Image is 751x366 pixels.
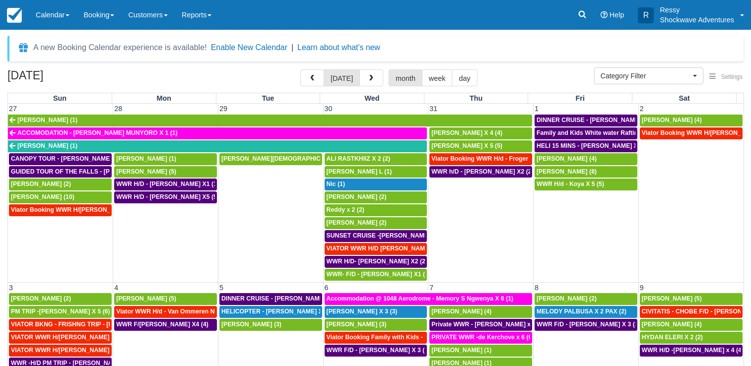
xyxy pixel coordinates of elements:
span: PM TRIP -[PERSON_NAME] X 5 (6) [11,308,110,315]
p: Shockwave Adventures [660,15,734,25]
span: [PERSON_NAME] (4) [642,321,702,328]
a: Viator Booking WWR H/[PERSON_NAME] 4 (4) [640,127,743,139]
button: Category Filter [594,67,703,84]
span: 27 [8,105,18,113]
span: [PERSON_NAME] (1) [431,347,491,354]
a: WWR H/D - [PERSON_NAME] X5 (5) [114,191,217,203]
span: WWR H/d - Koya X 5 (5) [537,181,604,187]
a: PRIVATE WWR -de Kerchove x 6 (6) [429,332,532,344]
span: Category Filter [601,71,690,81]
span: Viator WWR H/d - Van Ommeren Nick X 4 (4) [116,308,243,315]
span: WWR F/D - [PERSON_NAME] X 3 (3) [327,347,430,354]
a: Private WWR - [PERSON_NAME] x1 (1) [429,319,532,331]
span: Reddy x 2 (2) [327,206,364,213]
a: [PERSON_NAME] (2) [325,191,427,203]
span: 29 [218,105,228,113]
div: A new Booking Calendar experience is available! [33,42,207,54]
a: Viator Booking WWR H/[PERSON_NAME] [PERSON_NAME][GEOGRAPHIC_DATA] (1) [9,204,112,216]
span: GUIDED TOUR OF THE FALLS - [PERSON_NAME] X 5 (5) [11,168,174,175]
a: [PERSON_NAME] (5) [114,293,217,305]
span: [PERSON_NAME] (2) [537,295,597,302]
a: WWR H/D - [PERSON_NAME] X1 (1) [114,179,217,190]
p: Ressy [660,5,734,15]
a: WWR H/d - Koya X 5 (5) [535,179,637,190]
a: [PERSON_NAME] (2) [325,217,427,229]
span: [PERSON_NAME] (4) [642,117,702,123]
a: [PERSON_NAME] X 4 (4) [429,127,532,139]
span: Help [610,11,624,19]
span: 2 [639,105,645,113]
span: HYDAN ELERI X 2 (2) [642,334,703,341]
span: WWR H/D- [PERSON_NAME] X2 (2) [327,258,427,265]
span: WWR F/[PERSON_NAME] X4 (4) [116,321,208,328]
span: Settings [721,73,743,80]
a: HELI 15 MINS - [PERSON_NAME] X4 (4) [535,140,637,152]
button: [DATE] [324,69,360,86]
span: Nic (1) [327,181,345,187]
button: month [389,69,422,86]
span: HELI 15 MINS - [PERSON_NAME] X4 (4) [537,142,650,149]
span: Thu [470,94,482,102]
span: VIATOR WWR H/[PERSON_NAME] 2 (2) [11,334,124,341]
span: [PERSON_NAME] X 3 (3) [327,308,398,315]
a: [PERSON_NAME] (1) [8,115,532,126]
a: SUNSET CRUISE -[PERSON_NAME] X2 (2) [325,230,427,242]
a: WWR h/D - [PERSON_NAME] X2 (2) [429,166,532,178]
a: Viator Booking WWR H/d - Froger Julien X1 (1) [429,153,532,165]
a: [PERSON_NAME] (2) [535,293,637,305]
span: [PERSON_NAME] (8) [537,168,597,175]
a: VIATOR BKNG - FRISHNG TRIP - [PERSON_NAME] X 5 (4) [9,319,112,331]
span: [PERSON_NAME] (1) [17,142,77,149]
span: Sun [53,94,67,102]
span: [PERSON_NAME] (5) [116,168,176,175]
span: WWR F/D - [PERSON_NAME] X 3 (3) [537,321,640,328]
span: [PERSON_NAME] (3) [221,321,281,328]
a: VIATOR WWR H/[PERSON_NAME] 2 (2) [9,345,112,357]
a: [PERSON_NAME] (1) [8,140,427,152]
span: 9 [639,284,645,292]
span: [PERSON_NAME] (4) [537,155,597,162]
a: Learn about what's new [297,43,380,52]
span: ALI RASTKHIIZ X 2 (2) [327,155,390,162]
a: [PERSON_NAME] (1) [429,345,532,357]
span: SUNSET CRUISE -[PERSON_NAME] X2 (2) [327,232,449,239]
a: [PERSON_NAME] (2) [9,179,112,190]
span: [PERSON_NAME] (2) [11,181,71,187]
span: Tue [262,94,274,102]
span: Family and Kids White water Rafting - [PERSON_NAME] X4 (4) [537,129,716,136]
a: [PERSON_NAME] X 3 (3) [325,306,427,318]
a: [PERSON_NAME] (3) [325,319,427,331]
div: R [638,7,654,23]
a: WWR F/D - [PERSON_NAME] X 3 (3) [325,345,427,357]
a: DINNER CRUISE - [PERSON_NAME] X3 (3) [219,293,322,305]
a: [PERSON_NAME] (3) [219,319,322,331]
a: [PERSON_NAME] (4) [429,306,532,318]
a: Family and Kids White water Rafting - [PERSON_NAME] X4 (4) [535,127,637,139]
a: DINNER CRUISE - [PERSON_NAME] X4 (4) [535,115,637,126]
span: [PERSON_NAME] L (1) [327,168,392,175]
a: VIATOR WWR H/[PERSON_NAME] 2 (2) [9,332,112,344]
span: 1 [534,105,540,113]
a: [PERSON_NAME] (4) [640,115,743,126]
button: Enable New Calendar [211,43,287,53]
span: Viator Booking Family with Kids - [PERSON_NAME] 4 (4) [327,334,490,341]
a: [PERSON_NAME] (5) [114,166,217,178]
a: GUIDED TOUR OF THE FALLS - [PERSON_NAME] X 5 (5) [9,166,112,178]
a: [PERSON_NAME] (1) [114,153,217,165]
a: WWR H/D -[PERSON_NAME] x 4 (4) [640,345,743,357]
span: Private WWR - [PERSON_NAME] x1 (1) [431,321,543,328]
img: checkfront-main-nav-mini-logo.png [7,8,22,23]
span: 28 [113,105,123,113]
span: [PERSON_NAME] X 4 (4) [431,129,502,136]
span: [PERSON_NAME] (2) [327,193,387,200]
span: WWR H/D - [PERSON_NAME] X1 (1) [116,181,219,187]
span: WWR h/D - [PERSON_NAME] X2 (2) [431,168,533,175]
a: ACCOMODATION - [PERSON_NAME] MUNYORO X 1 (1) [8,127,427,139]
button: Settings [703,70,749,84]
a: [PERSON_NAME][DEMOGRAPHIC_DATA] (6) [219,153,322,165]
a: [PERSON_NAME] (8) [535,166,637,178]
span: WWR- F/D - [PERSON_NAME] X1 (1) [327,271,430,278]
span: [PERSON_NAME] (1) [116,155,176,162]
span: [PERSON_NAME] (3) [327,321,387,328]
span: 4 [113,284,119,292]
